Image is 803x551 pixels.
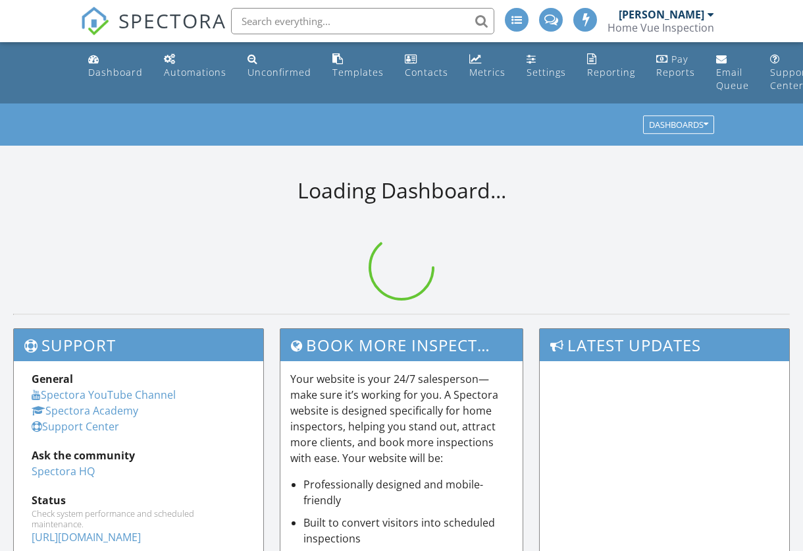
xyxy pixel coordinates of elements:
[32,448,246,463] div: Ask the community
[280,329,522,361] h3: Book More Inspections
[242,47,317,85] a: Unconfirmed
[290,371,512,466] p: Your website is your 24/7 salesperson—make sure it’s working for you. A Spectora website is desig...
[118,7,226,34] span: SPECTORA
[247,66,311,78] div: Unconfirmed
[32,403,138,418] a: Spectora Academy
[327,47,389,85] a: Templates
[80,18,226,45] a: SPECTORA
[303,477,512,508] li: Professionally designed and mobile-friendly
[32,508,246,529] div: Check system performance and scheduled maintenance.
[88,66,143,78] div: Dashboard
[527,66,566,78] div: Settings
[159,47,232,85] a: Automations (Advanced)
[32,419,119,434] a: Support Center
[656,53,695,78] div: Pay Reports
[469,66,505,78] div: Metrics
[400,47,453,85] a: Contacts
[14,329,263,361] h3: Support
[32,492,246,508] div: Status
[649,121,708,130] div: Dashboards
[619,8,704,21] div: [PERSON_NAME]
[582,47,640,85] a: Reporting
[32,464,95,478] a: Spectora HQ
[32,530,141,544] a: [URL][DOMAIN_NAME]
[164,66,226,78] div: Automations
[540,329,789,361] h3: Latest Updates
[83,47,148,85] a: Dashboard
[716,66,749,92] div: Email Queue
[32,388,176,402] a: Spectora YouTube Channel
[711,47,754,98] a: Email Queue
[643,116,714,134] button: Dashboards
[231,8,494,34] input: Search everything...
[464,47,511,85] a: Metrics
[651,47,700,85] a: Pay Reports
[80,7,109,36] img: The Best Home Inspection Software - Spectora
[587,66,635,78] div: Reporting
[332,66,384,78] div: Templates
[521,47,571,85] a: Settings
[405,66,448,78] div: Contacts
[32,372,73,386] strong: General
[303,515,512,546] li: Built to convert visitors into scheduled inspections
[608,21,714,34] div: Home Vue Inspection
